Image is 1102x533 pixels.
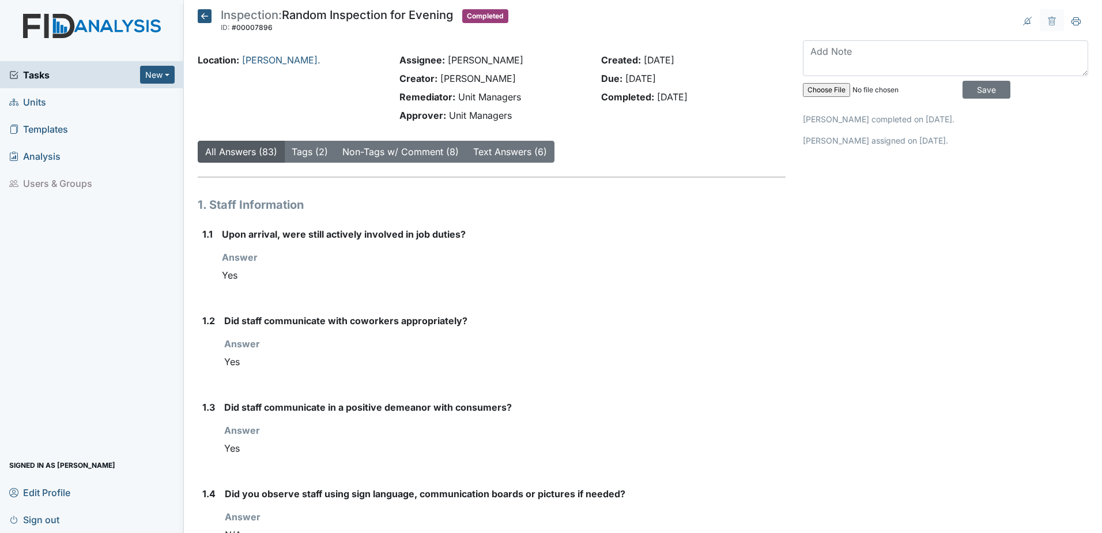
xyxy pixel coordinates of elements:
[601,54,641,66] strong: Created:
[225,511,261,523] strong: Answer
[335,141,466,163] button: Non-Tags w/ Comment (8)
[342,146,459,157] a: Non-Tags w/ Comment (8)
[466,141,554,163] button: Text Answers (6)
[9,456,115,474] span: Signed in as [PERSON_NAME]
[9,483,70,501] span: Edit Profile
[198,54,239,66] strong: Location:
[225,487,625,501] label: Did you observe staff using sign language, communication boards or pictures if needed?
[625,73,656,84] span: [DATE]
[198,196,786,213] h1: 1. Staff Information
[224,437,786,459] div: Yes
[803,113,1088,125] p: [PERSON_NAME] completed on [DATE].
[657,91,688,103] span: [DATE]
[205,146,277,157] a: All Answers (83)
[399,73,437,84] strong: Creator:
[224,314,467,328] label: Did staff communicate with coworkers appropriately?
[473,146,547,157] a: Text Answers (6)
[292,146,328,157] a: Tags (2)
[458,91,521,103] span: Unit Managers
[9,68,140,82] a: Tasks
[803,134,1088,147] p: [PERSON_NAME] assigned on [DATE].
[224,425,260,436] strong: Answer
[224,338,260,350] strong: Answer
[399,54,445,66] strong: Assignee:
[399,110,446,121] strong: Approver:
[242,54,320,66] a: [PERSON_NAME].
[232,23,273,32] span: #00007896
[202,400,215,414] label: 1.3
[9,147,61,165] span: Analysis
[222,264,786,286] div: Yes
[284,141,335,163] button: Tags (2)
[440,73,516,84] span: [PERSON_NAME]
[221,9,453,35] div: Random Inspection for Evening
[202,487,216,501] label: 1.4
[601,73,622,84] strong: Due:
[224,400,512,414] label: Did staff communicate in a positive demeanor with consumers?
[198,141,285,163] button: All Answers (83)
[9,511,59,528] span: Sign out
[222,252,258,263] strong: Answer
[963,81,1010,99] input: Save
[449,110,512,121] span: Unit Managers
[9,93,46,111] span: Units
[448,54,523,66] span: [PERSON_NAME]
[224,351,786,373] div: Yes
[601,91,654,103] strong: Completed:
[9,120,68,138] span: Templates
[644,54,674,66] span: [DATE]
[202,227,213,241] label: 1.1
[140,66,175,84] button: New
[221,23,230,32] span: ID:
[202,314,215,328] label: 1.2
[221,8,282,22] span: Inspection:
[222,227,466,241] label: Upon arrival, were still actively involved in job duties?
[462,9,508,23] span: Completed
[399,91,455,103] strong: Remediator:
